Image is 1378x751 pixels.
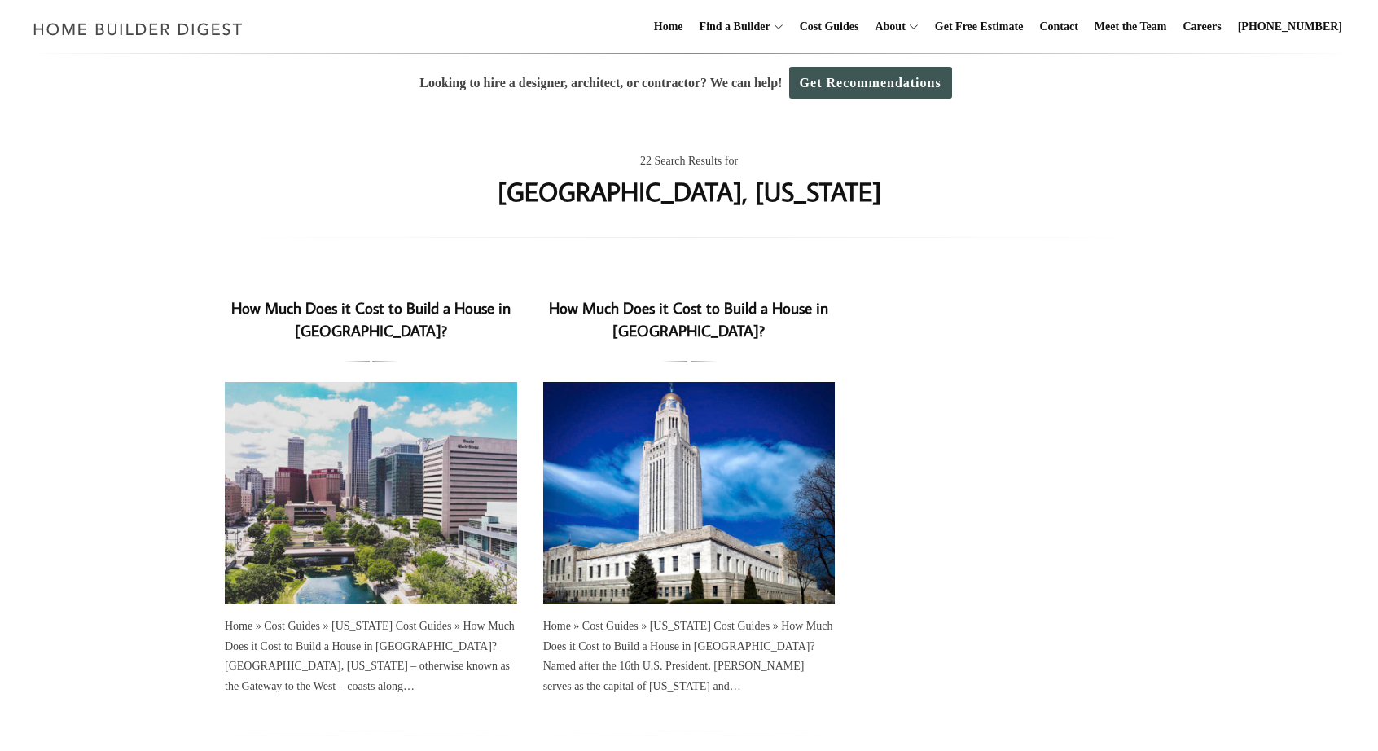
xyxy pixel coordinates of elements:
[1177,1,1228,53] a: Careers
[1088,1,1174,53] a: Meet the Team
[793,1,866,53] a: Cost Guides
[225,382,517,604] a: How Much Does it Cost to Build a House in [GEOGRAPHIC_DATA]?
[693,1,770,53] a: Find a Builder
[543,382,836,604] a: How Much Does it Cost to Build a House in [GEOGRAPHIC_DATA]?
[26,13,250,45] img: Home Builder Digest
[640,152,738,172] span: 22 Search Results for
[549,297,828,341] a: How Much Does it Cost to Build a House in [GEOGRAPHIC_DATA]?
[789,67,952,99] a: Get Recommendations
[1231,1,1349,53] a: [PHONE_NUMBER]
[543,617,836,696] div: Home » Cost Guides » [US_STATE] Cost Guides » How Much Does it Cost to Build a House in [GEOGRAPH...
[231,297,511,341] a: How Much Does it Cost to Build a House in [GEOGRAPHIC_DATA]?
[498,172,881,211] h1: [GEOGRAPHIC_DATA], [US_STATE]
[225,617,517,696] div: Home » Cost Guides » [US_STATE] Cost Guides » How Much Does it Cost to Build a House in [GEOGRAPH...
[868,1,905,53] a: About
[928,1,1030,53] a: Get Free Estimate
[1033,1,1084,53] a: Contact
[647,1,690,53] a: Home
